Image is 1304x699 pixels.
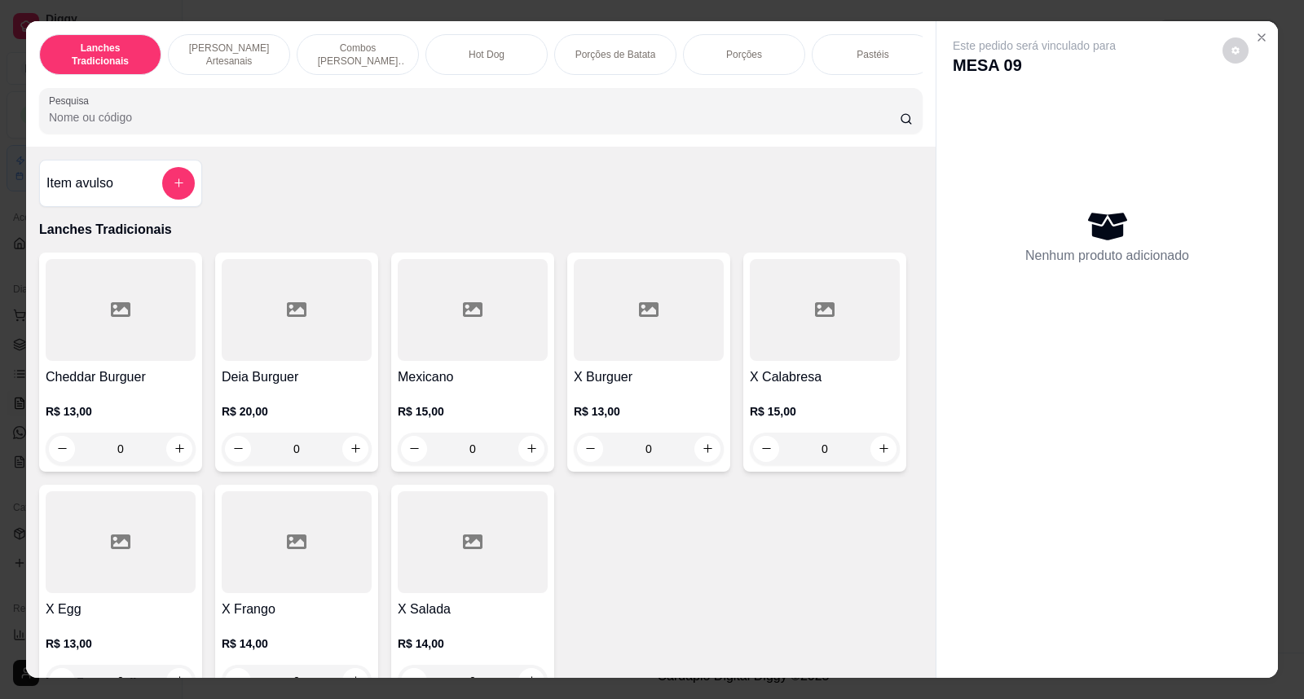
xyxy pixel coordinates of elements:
[726,48,762,61] p: Porções
[469,48,504,61] p: Hot Dog
[53,42,148,68] p: Lanches Tradicionais
[182,42,276,68] p: [PERSON_NAME] Artesanais
[398,367,548,387] h4: Mexicano
[1222,37,1249,64] button: decrease-product-quantity
[46,174,113,193] h4: Item avulso
[575,48,656,61] p: Porções de Batata
[574,367,724,387] h4: X Burguer
[46,635,196,652] p: R$ 13,00
[398,600,548,619] h4: X Salada
[1025,246,1189,266] p: Nenhum produto adicionado
[46,403,196,420] p: R$ 13,00
[49,109,900,125] input: Pesquisa
[574,403,724,420] p: R$ 13,00
[46,600,196,619] h4: X Egg
[311,42,405,68] p: Combos [PERSON_NAME] Artesanais
[46,367,196,387] h4: Cheddar Burguer
[750,403,900,420] p: R$ 15,00
[857,48,888,61] p: Pastéis
[1249,24,1275,51] button: Close
[222,403,372,420] p: R$ 20,00
[222,635,372,652] p: R$ 14,00
[49,94,95,108] label: Pesquisa
[398,403,548,420] p: R$ 15,00
[750,367,900,387] h4: X Calabresa
[398,635,548,652] p: R$ 14,00
[953,37,1116,54] p: Este pedido será vinculado para
[39,220,923,240] p: Lanches Tradicionais
[953,54,1116,77] p: MESA 09
[162,167,195,200] button: add-separate-item
[222,600,372,619] h4: X Frango
[222,367,372,387] h4: Deia Burguer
